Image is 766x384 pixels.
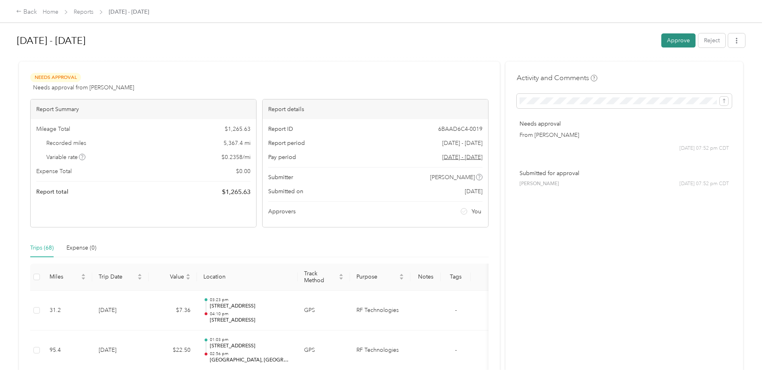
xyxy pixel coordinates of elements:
p: 03:23 pm [210,297,291,303]
h1: Sep 1 - 30, 2025 [17,31,656,50]
p: [STREET_ADDRESS] [210,317,291,324]
span: Pay period [268,153,296,161]
span: Trip Date [99,273,136,280]
p: From [PERSON_NAME] [520,131,729,139]
span: caret-down [137,276,142,281]
p: 04:10 pm [210,311,291,317]
span: Go to pay period [442,153,482,161]
span: 6BAAD6C4-0019 [438,125,482,133]
td: GPS [298,291,350,331]
th: Tags [441,264,471,291]
button: Reject [698,33,725,47]
span: Value [155,273,184,280]
span: 5,367.4 mi [224,139,251,147]
div: Back [16,7,37,17]
span: Mileage Total [36,125,70,133]
span: caret-up [137,273,142,277]
td: [DATE] [92,291,149,331]
td: [DATE] [92,330,149,371]
td: RF Technologies [350,291,410,331]
th: Trip Date [92,264,149,291]
span: $ 1,265.63 [225,125,251,133]
span: Miles [50,273,79,280]
span: [DATE] - [DATE] [442,139,482,147]
span: [DATE] [465,187,482,196]
button: Approve [661,33,696,47]
th: Purpose [350,264,410,291]
span: Approvers [268,207,296,216]
th: Miles [43,264,92,291]
span: Report ID [268,125,293,133]
td: GPS [298,330,350,371]
p: 01:03 pm [210,337,291,343]
p: Submitted for approval [520,169,729,178]
span: You [472,207,481,216]
div: Report Summary [31,99,256,119]
td: 31.2 [43,291,92,331]
p: [STREET_ADDRESS] [210,303,291,310]
p: [STREET_ADDRESS] [210,343,291,350]
div: Trips (68) [30,244,54,252]
span: Report period [268,139,305,147]
p: 02:56 pm [210,351,291,357]
div: Expense (0) [66,244,96,252]
span: caret-down [81,276,86,281]
td: 95.4 [43,330,92,371]
span: [DATE] 07:52 pm CDT [679,180,729,188]
span: Submitter [268,173,293,182]
th: Value [149,264,197,291]
span: $ 1,265.63 [222,187,251,197]
span: caret-up [186,273,190,277]
span: [DATE] - [DATE] [109,8,149,16]
th: Notes [410,264,441,291]
h4: Activity and Comments [517,73,597,83]
span: caret-up [339,273,344,277]
span: caret-up [81,273,86,277]
span: Recorded miles [46,139,86,147]
td: $22.50 [149,330,197,371]
a: Reports [74,8,93,15]
span: - [455,307,457,314]
span: [PERSON_NAME] [520,180,559,188]
span: Purpose [356,273,397,280]
span: Report total [36,188,68,196]
span: Submitted on [268,187,303,196]
span: caret-up [399,273,404,277]
span: caret-down [399,276,404,281]
span: caret-down [339,276,344,281]
span: Expense Total [36,167,72,175]
span: $ 0.00 [236,167,251,175]
td: RF Technologies [350,330,410,371]
span: - [455,347,457,353]
div: Report details [263,99,488,119]
iframe: Everlance-gr Chat Button Frame [721,339,766,384]
span: [DATE] 07:52 pm CDT [679,145,729,152]
span: Track Method [304,270,337,284]
p: [GEOGRAPHIC_DATA], [GEOGRAPHIC_DATA] [210,357,291,364]
p: Needs approval [520,120,729,128]
span: $ 0.2358 / mi [222,153,251,161]
span: Needs approval from [PERSON_NAME] [33,83,134,92]
td: $7.36 [149,291,197,331]
th: Location [197,264,298,291]
a: Home [43,8,58,15]
span: caret-down [186,276,190,281]
span: Variable rate [46,153,86,161]
th: Track Method [298,264,350,291]
span: [PERSON_NAME] [430,173,475,182]
span: Needs Approval [30,73,81,82]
